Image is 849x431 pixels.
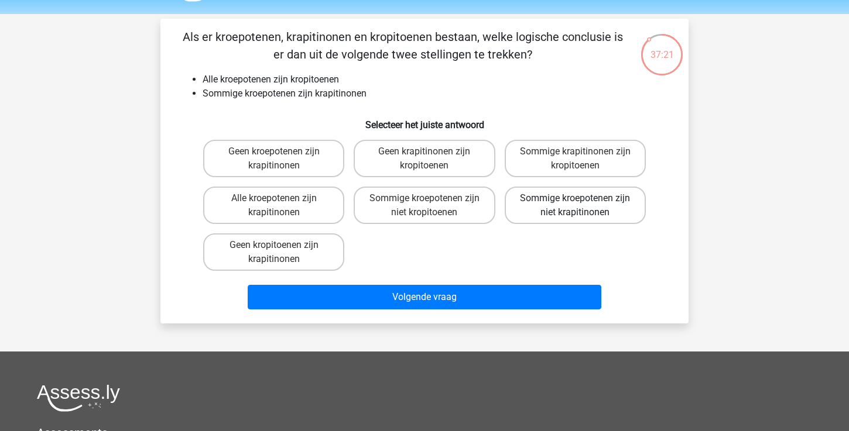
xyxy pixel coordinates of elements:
[248,285,602,309] button: Volgende vraag
[505,187,646,224] label: Sommige kroepotenen zijn niet krapitinonen
[203,187,344,224] label: Alle kroepotenen zijn krapitinonen
[203,87,670,101] li: Sommige kroepotenen zijn krapitinonen
[354,187,495,224] label: Sommige kroepotenen zijn niet kropitoenen
[203,140,344,177] label: Geen kroepotenen zijn krapitinonen
[203,233,344,271] label: Geen kropitoenen zijn krapitinonen
[505,140,646,177] label: Sommige krapitinonen zijn kropitoenen
[179,28,626,63] p: Als er kroepotenen, krapitinonen en kropitoenen bestaan, welke logische conclusie is er dan uit d...
[640,33,684,62] div: 37:21
[354,140,495,177] label: Geen krapitinonen zijn kropitoenen
[37,384,120,412] img: Assessly logo
[203,73,670,87] li: Alle kroepotenen zijn kropitoenen
[179,110,670,130] h6: Selecteer het juiste antwoord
